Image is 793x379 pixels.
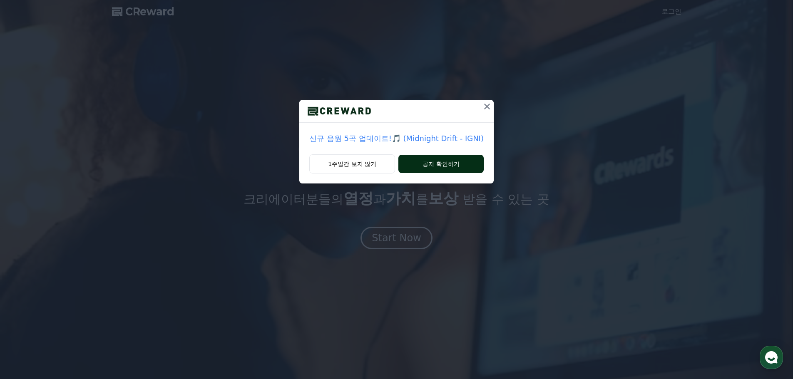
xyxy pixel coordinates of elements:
span: 홈 [26,276,31,283]
a: 대화 [55,264,107,285]
button: 1주일간 보지 않기 [309,154,395,173]
a: 설정 [107,264,160,285]
a: 신규 음원 5곡 업데이트!🎵 (Midnight Drift - IGNI) [309,133,484,144]
button: 공지 확인하기 [398,155,484,173]
span: 설정 [129,276,139,283]
span: 대화 [76,277,86,283]
a: 홈 [2,264,55,285]
img: logo [299,105,379,117]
